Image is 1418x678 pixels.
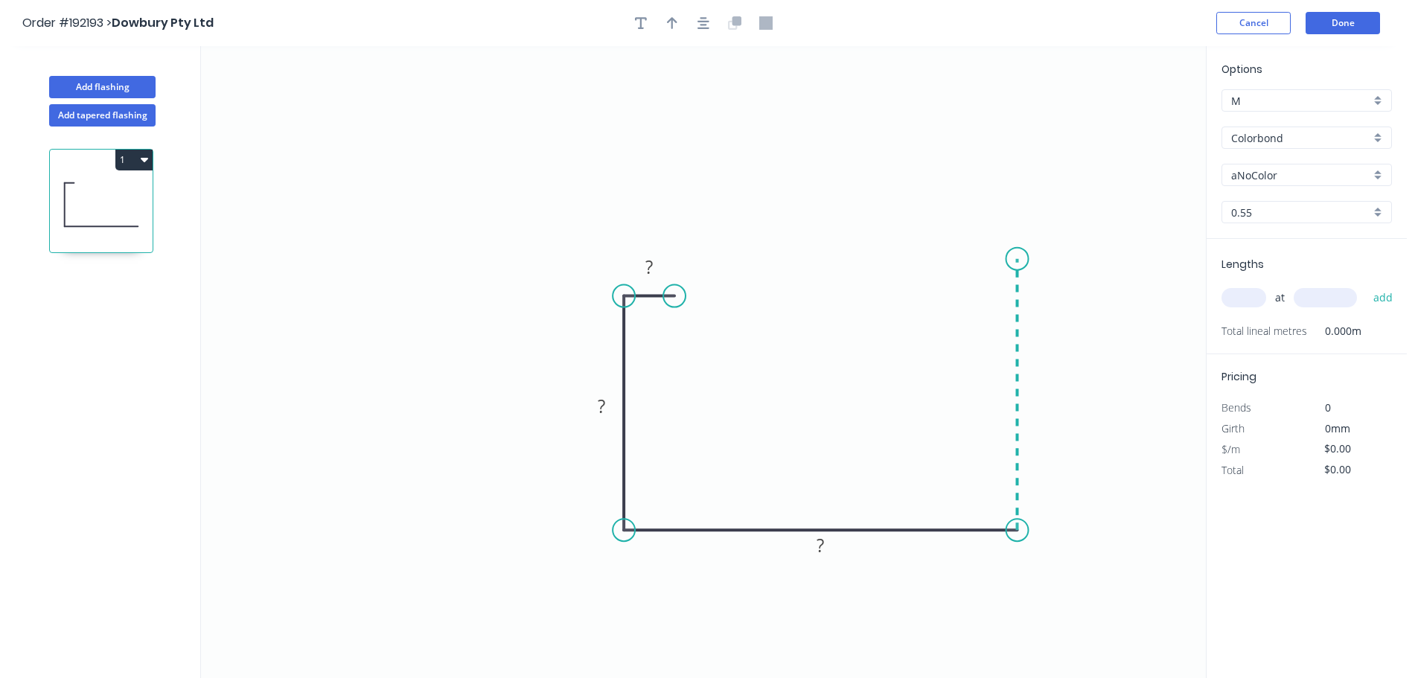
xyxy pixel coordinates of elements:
[1366,285,1401,310] button: add
[1221,321,1307,342] span: Total lineal metres
[49,104,156,127] button: Add tapered flashing
[1231,130,1370,146] input: Material
[115,150,153,170] button: 1
[1221,421,1245,435] span: Girth
[1231,205,1370,220] input: Thickness
[1306,12,1380,34] button: Done
[1325,421,1350,435] span: 0mm
[201,46,1206,678] svg: 0
[1231,93,1370,109] input: Price level
[1221,62,1262,77] span: Options
[1231,167,1370,183] input: Colour
[1221,400,1251,415] span: Bends
[645,255,653,279] tspan: ?
[49,76,156,98] button: Add flashing
[598,394,605,418] tspan: ?
[1275,287,1285,308] span: at
[1221,257,1264,272] span: Lengths
[22,14,112,31] span: Order #192193 >
[1221,442,1240,456] span: $/m
[1325,400,1331,415] span: 0
[1221,463,1244,477] span: Total
[1216,12,1291,34] button: Cancel
[1221,369,1256,384] span: Pricing
[1307,321,1361,342] span: 0.000m
[817,533,824,557] tspan: ?
[112,14,214,31] span: Dowbury Pty Ltd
